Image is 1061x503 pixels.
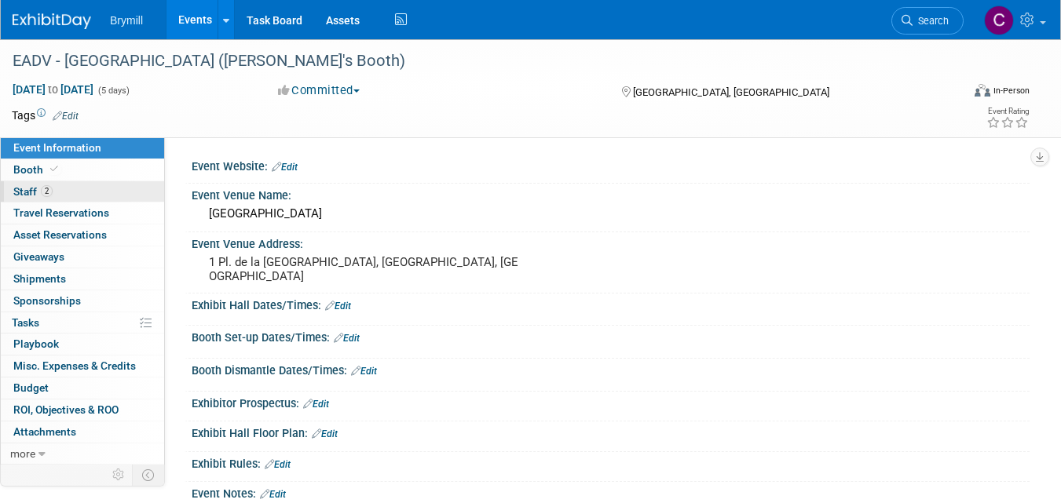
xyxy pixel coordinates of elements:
[1,202,164,224] a: Travel Reservations
[50,165,58,173] i: Booth reservation complete
[12,316,39,329] span: Tasks
[110,14,143,27] span: Brymill
[1,159,164,180] a: Booth
[192,293,1030,314] div: Exhibit Hall Dates/Times:
[13,381,49,394] span: Budget
[273,82,366,99] button: Committed
[1,137,164,159] a: Event Information
[272,162,298,173] a: Edit
[1,181,164,202] a: Staff2
[13,185,53,198] span: Staff
[209,255,524,283] pre: 1 Pl. de la [GEOGRAPHIC_DATA], [GEOGRAPHIC_DATA], [GEOGRAPHIC_DATA]
[12,82,94,97] span: [DATE] [DATE]
[1,399,164,421] a: ROI, Objectives & ROO
[203,202,1018,226] div: [GEOGRAPHIC_DATA]
[1,355,164,377] a: Misc. Expenses & Credits
[192,392,1030,412] div: Exhibitor Prospectus:
[303,399,329,410] a: Edit
[13,425,76,438] span: Attachments
[192,184,1030,203] div: Event Venue Name:
[192,421,1030,442] div: Exhibit Hall Floor Plan:
[913,15,949,27] span: Search
[13,13,91,29] img: ExhibitDay
[1,312,164,334] a: Tasks
[97,86,130,96] span: (5 days)
[13,403,119,416] span: ROI, Objectives & ROO
[351,366,377,377] a: Edit
[1,377,164,399] a: Budget
[12,108,79,123] td: Tags
[312,428,338,439] a: Edit
[46,83,60,96] span: to
[192,326,1030,346] div: Booth Set-up Dates/Times:
[13,337,59,350] span: Playbook
[880,82,1030,105] div: Event Format
[1,443,164,465] a: more
[993,85,1030,97] div: In-Person
[13,272,66,285] span: Shipments
[891,7,964,35] a: Search
[975,84,990,97] img: Format-Inperson.png
[13,163,61,176] span: Booth
[1,290,164,312] a: Sponsorships
[192,359,1030,379] div: Booth Dismantle Dates/Times:
[260,489,286,500] a: Edit
[1,268,164,290] a: Shipments
[13,359,136,372] span: Misc. Expenses & Credits
[53,111,79,122] a: Edit
[633,86,829,98] span: [GEOGRAPHIC_DATA], [GEOGRAPHIC_DATA]
[325,301,351,312] a: Edit
[192,232,1030,252] div: Event Venue Address:
[334,333,360,344] a: Edit
[265,459,291,470] a: Edit
[1,421,164,443] a: Attachments
[1,246,164,268] a: Giveaways
[41,185,53,197] span: 2
[1,334,164,355] a: Playbook
[7,47,943,75] div: EADV - [GEOGRAPHIC_DATA] ([PERSON_NAME]'s Booth)
[984,5,1014,35] img: Cindy O
[133,465,165,485] td: Toggle Event Tabs
[986,108,1029,115] div: Event Rating
[13,228,107,241] span: Asset Reservations
[105,465,133,485] td: Personalize Event Tab Strip
[13,250,64,263] span: Giveaways
[13,141,101,154] span: Event Information
[1,224,164,246] a: Asset Reservations
[192,482,1030,502] div: Event Notes:
[10,447,35,460] span: more
[13,294,81,307] span: Sponsorships
[192,155,1030,175] div: Event Website:
[192,452,1030,472] div: Exhibit Rules:
[13,206,109,219] span: Travel Reservations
